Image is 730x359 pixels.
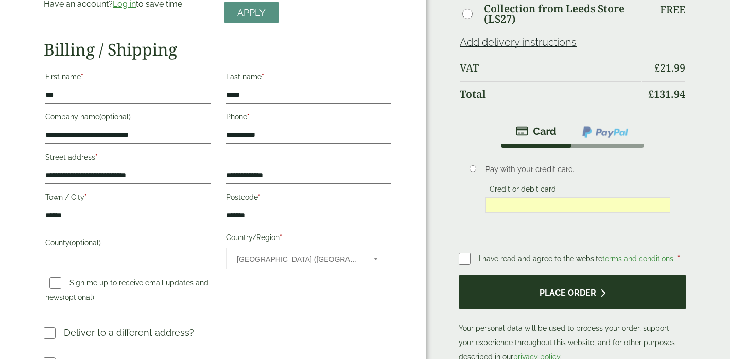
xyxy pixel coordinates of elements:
p: Deliver to a different address? [64,326,194,339]
p: Pay with your credit card. [485,164,670,175]
a: Apply [224,2,279,24]
a: terms and conditions [602,254,673,263]
label: Town / City [45,190,211,208]
label: Postcode [226,190,391,208]
span: Apply [237,7,266,19]
th: Total [460,81,641,107]
label: First name [45,70,211,87]
abbr: required [280,233,282,242]
abbr: required [81,73,83,81]
abbr: required [677,254,680,263]
h2: Billing / Shipping [44,40,393,59]
span: £ [654,61,660,75]
button: Place order [459,275,686,309]
label: Street address [45,150,211,167]
label: County [45,235,211,253]
img: ppcp-gateway.png [581,125,629,139]
span: I have read and agree to the website [479,254,675,263]
abbr: required [95,153,98,161]
label: Country/Region [226,230,391,248]
span: (optional) [69,238,101,247]
span: (optional) [63,293,94,301]
label: Phone [226,110,391,127]
a: Add delivery instructions [460,36,577,48]
label: Company name [45,110,211,127]
label: Sign me up to receive email updates and news [45,279,208,304]
bdi: 21.99 [654,61,685,75]
abbr: required [262,73,264,81]
label: Last name [226,70,391,87]
img: stripe.png [516,125,557,138]
span: United Kingdom (UK) [237,248,360,270]
iframe: Secure card payment input frame [489,200,667,210]
abbr: required [247,113,250,121]
label: Credit or debit card [485,185,560,196]
abbr: required [84,193,87,201]
p: Free [660,4,685,16]
label: Collection from Leeds Store (LS27) [484,4,641,24]
abbr: required [258,193,260,201]
input: Sign me up to receive email updates and news(optional) [49,277,61,289]
span: Country/Region [226,248,391,269]
bdi: 131.94 [648,87,685,101]
span: (optional) [99,113,131,121]
th: VAT [460,56,641,80]
span: £ [648,87,654,101]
